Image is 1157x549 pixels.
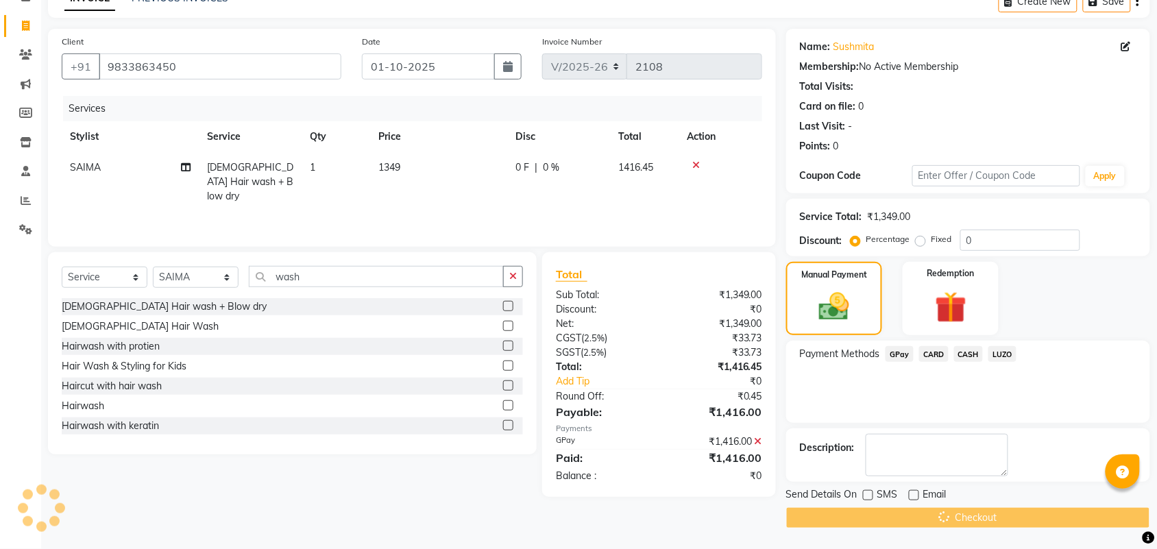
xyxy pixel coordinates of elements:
[70,161,101,173] span: SAIMA
[679,121,762,152] th: Action
[370,121,507,152] th: Price
[925,288,977,327] img: _gift.svg
[546,317,659,331] div: Net:
[546,360,659,374] div: Total:
[546,288,659,302] div: Sub Total:
[659,450,772,466] div: ₹1,416.00
[868,210,911,224] div: ₹1,349.00
[515,160,529,175] span: 0 F
[507,121,610,152] th: Disc
[800,210,862,224] div: Service Total:
[800,80,854,94] div: Total Visits:
[923,487,947,504] span: Email
[659,345,772,360] div: ₹33.73
[800,139,831,154] div: Points:
[927,267,975,280] label: Redemption
[362,36,380,48] label: Date
[62,121,199,152] th: Stylist
[62,399,104,413] div: Hairwash
[199,121,302,152] th: Service
[62,419,159,433] div: Hairwash with keratin
[833,139,839,154] div: 0
[659,302,772,317] div: ₹0
[302,121,370,152] th: Qty
[659,331,772,345] div: ₹33.73
[954,346,984,362] span: CASH
[659,288,772,302] div: ₹1,349.00
[546,389,659,404] div: Round Off:
[659,404,772,420] div: ₹1,416.00
[800,169,912,183] div: Coupon Code
[800,40,831,54] div: Name:
[659,469,772,483] div: ₹0
[610,121,679,152] th: Total
[535,160,537,175] span: |
[786,487,857,504] span: Send Details On
[310,161,315,173] span: 1
[833,40,875,54] a: Sushmita
[546,404,659,420] div: Payable:
[546,450,659,466] div: Paid:
[556,423,762,435] div: Payments
[659,317,772,331] div: ₹1,349.00
[63,96,772,121] div: Services
[543,160,559,175] span: 0 %
[800,60,860,74] div: Membership:
[1086,166,1125,186] button: Apply
[62,319,219,334] div: [DEMOGRAPHIC_DATA] Hair Wash
[546,302,659,317] div: Discount:
[659,389,772,404] div: ₹0.45
[809,289,859,324] img: _cash.svg
[556,267,587,282] span: Total
[919,346,949,362] span: CARD
[546,435,659,449] div: GPay
[546,374,678,389] a: Add Tip
[546,331,659,345] div: ( )
[849,119,853,134] div: -
[546,345,659,360] div: ( )
[800,60,1136,74] div: No Active Membership
[584,332,605,343] span: 2.5%
[556,332,581,344] span: CGST
[866,233,910,245] label: Percentage
[886,346,914,362] span: GPay
[859,99,864,114] div: 0
[659,435,772,449] div: ₹1,416.00
[800,119,846,134] div: Last Visit:
[618,161,653,173] span: 1416.45
[912,165,1080,186] input: Enter Offer / Coupon Code
[62,359,186,374] div: Hair Wash & Styling for Kids
[62,53,100,80] button: +91
[583,347,604,358] span: 2.5%
[800,441,855,455] div: Description:
[556,346,581,358] span: SGST
[62,379,162,393] div: Haircut with hair wash
[542,36,602,48] label: Invoice Number
[546,469,659,483] div: Balance :
[931,233,952,245] label: Fixed
[378,161,400,173] span: 1349
[659,360,772,374] div: ₹1,416.45
[678,374,772,389] div: ₹0
[800,99,856,114] div: Card on file:
[207,161,293,202] span: [DEMOGRAPHIC_DATA] Hair wash + Blow dry
[800,347,880,361] span: Payment Methods
[801,269,867,281] label: Manual Payment
[99,53,341,80] input: Search by Name/Mobile/Email/Code
[62,36,84,48] label: Client
[800,234,842,248] div: Discount:
[62,339,160,354] div: Hairwash with protien
[988,346,1016,362] span: LUZO
[249,266,504,287] input: Search or Scan
[62,300,267,314] div: [DEMOGRAPHIC_DATA] Hair wash + Blow dry
[877,487,898,504] span: SMS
